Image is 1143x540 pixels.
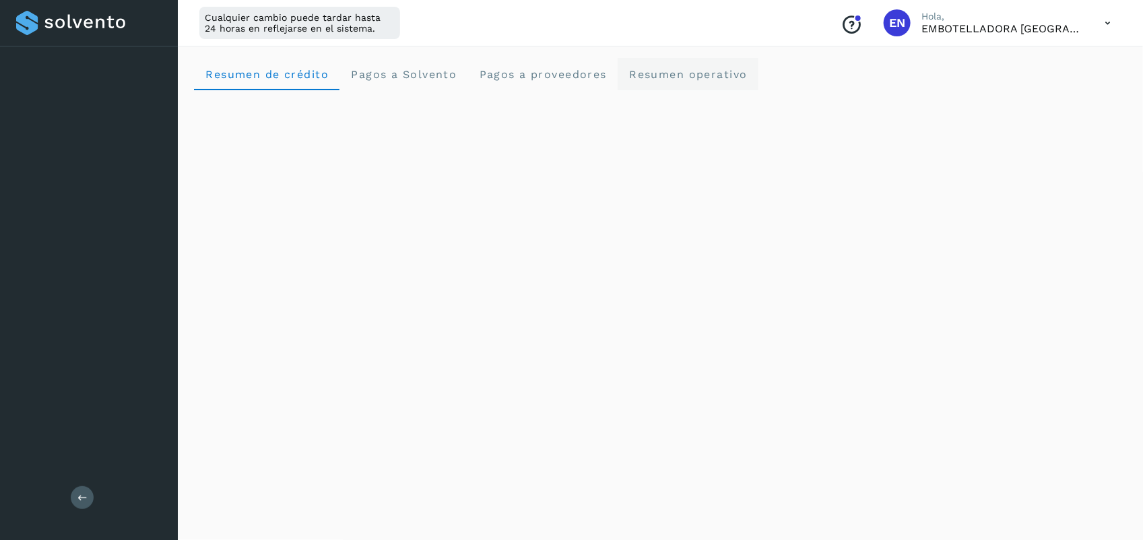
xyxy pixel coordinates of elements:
p: Hola, [921,11,1083,22]
span: Resumen operativo [628,68,748,81]
span: Pagos a Solvento [350,68,457,81]
span: Resumen de crédito [205,68,329,81]
span: Pagos a proveedores [478,68,607,81]
p: EMBOTELLADORA NIAGARA DE MEXICO [921,22,1083,35]
div: Cualquier cambio puede tardar hasta 24 horas en reflejarse en el sistema. [199,7,400,39]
